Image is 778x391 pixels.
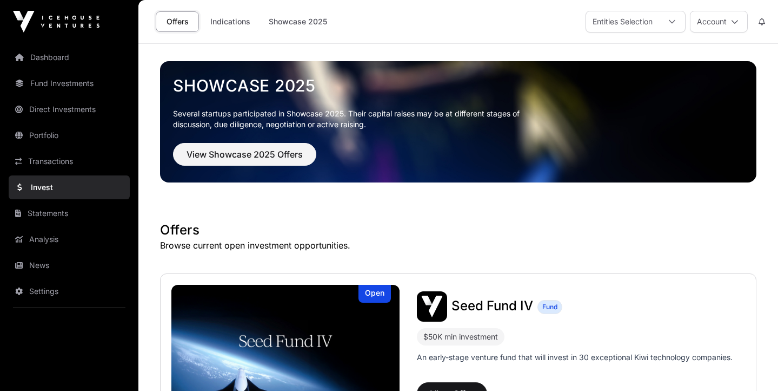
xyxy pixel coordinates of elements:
[9,45,130,69] a: Dashboard
[358,285,391,303] div: Open
[417,291,447,322] img: Seed Fund IV
[9,253,130,277] a: News
[9,279,130,303] a: Settings
[173,108,536,130] p: Several startups participated in Showcase 2025. Their capital raises may be at different stages o...
[724,339,778,391] iframe: Chat Widget
[9,97,130,121] a: Direct Investments
[9,149,130,173] a: Transactions
[417,328,504,346] div: $50K min investment
[173,76,743,95] a: Showcase 2025
[187,148,303,161] span: View Showcase 2025 Offers
[203,11,257,32] a: Indications
[13,11,99,32] img: Icehouse Ventures Logo
[160,221,756,239] h1: Offers
[451,299,533,314] a: Seed Fund IV
[156,11,199,32] a: Offers
[9,227,130,251] a: Analysis
[262,11,334,32] a: Showcase 2025
[423,330,498,343] div: $50K min investment
[690,11,748,32] button: Account
[451,298,533,314] span: Seed Fund IV
[173,154,316,165] a: View Showcase 2025 Offers
[9,123,130,147] a: Portfolio
[9,201,130,225] a: Statements
[173,143,316,166] button: View Showcase 2025 Offers
[9,175,130,199] a: Invest
[160,239,756,252] p: Browse current open investment opportunities.
[9,71,130,95] a: Fund Investments
[160,61,756,183] img: Showcase 2025
[542,303,557,311] span: Fund
[586,11,659,32] div: Entities Selection
[417,352,733,363] p: An early-stage venture fund that will invest in 30 exceptional Kiwi technology companies.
